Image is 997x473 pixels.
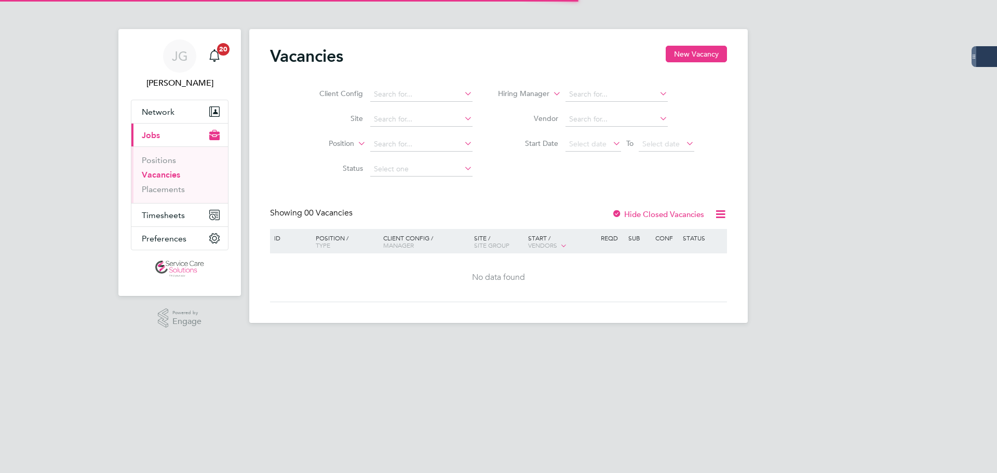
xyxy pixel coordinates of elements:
[270,208,355,219] div: Showing
[526,229,598,255] div: Start /
[381,229,471,254] div: Client Config /
[270,46,343,66] h2: Vacancies
[118,29,241,296] nav: Main navigation
[680,229,725,247] div: Status
[490,89,549,99] label: Hiring Manager
[612,209,704,219] label: Hide Closed Vacancies
[131,261,228,277] a: Go to home page
[498,139,558,148] label: Start Date
[370,87,473,102] input: Search for...
[303,89,363,98] label: Client Config
[155,261,204,277] img: servicecare-logo-retina.png
[142,210,185,220] span: Timesheets
[172,308,201,317] span: Powered by
[653,229,680,247] div: Conf
[131,100,228,123] button: Network
[642,139,680,148] span: Select date
[204,39,225,73] a: 20
[142,130,160,140] span: Jobs
[528,241,557,249] span: Vendors
[142,170,180,180] a: Vacancies
[565,112,668,127] input: Search for...
[383,241,414,249] span: Manager
[131,124,228,146] button: Jobs
[303,114,363,123] label: Site
[304,208,353,218] span: 00 Vacancies
[569,139,607,148] span: Select date
[370,112,473,127] input: Search for...
[666,46,727,62] button: New Vacancy
[172,49,188,63] span: JG
[498,114,558,123] label: Vendor
[294,139,354,149] label: Position
[172,317,201,326] span: Engage
[131,204,228,226] button: Timesheets
[623,137,637,150] span: To
[131,146,228,203] div: Jobs
[131,39,228,89] a: JG[PERSON_NAME]
[474,241,509,249] span: Site Group
[272,272,725,283] div: No data found
[142,184,185,194] a: Placements
[131,227,228,250] button: Preferences
[565,87,668,102] input: Search for...
[316,241,330,249] span: Type
[142,234,186,244] span: Preferences
[370,137,473,152] input: Search for...
[303,164,363,173] label: Status
[131,77,228,89] span: James Glover
[142,155,176,165] a: Positions
[370,162,473,177] input: Select one
[158,308,202,328] a: Powered byEngage
[626,229,653,247] div: Sub
[142,107,174,117] span: Network
[217,43,230,56] span: 20
[308,229,381,254] div: Position /
[598,229,625,247] div: Reqd
[471,229,526,254] div: Site /
[272,229,308,247] div: ID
